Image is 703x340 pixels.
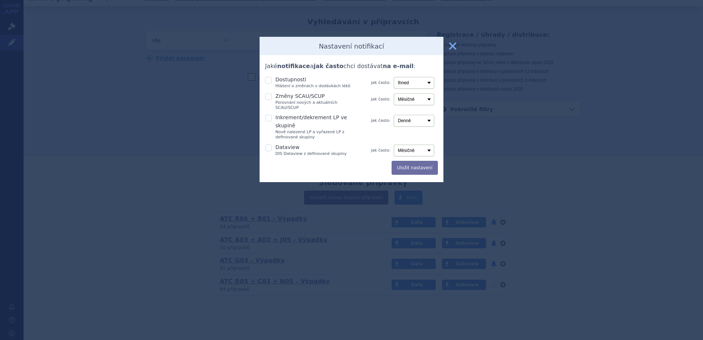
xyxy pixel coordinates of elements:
[371,148,390,153] label: jak často:
[265,63,438,70] h3: Jaké a chci dostávat :
[275,130,360,140] small: Nově nalezené LP a vyřazené LP z definované skupiny
[383,63,414,70] strong: na e-mail
[275,84,360,89] small: Hlášení o změnách v dodávkách léků
[319,42,384,50] h2: Nastavení notifikací
[275,151,360,156] small: DIS Dataview z definované skupiny
[277,63,310,70] strong: notifikace
[275,114,347,128] span: Inkrement/dekrement LP ve skupině
[371,80,390,86] label: jak často:
[275,93,325,99] span: Změny SCAU/SCUP
[392,161,438,175] button: Uložit nastavení
[314,63,343,70] strong: jak často
[445,39,460,53] button: zavřít
[371,118,390,124] label: jak často:
[275,77,306,82] span: Dostupnosti
[275,144,300,150] span: Dataview
[371,96,390,102] label: jak často:
[275,100,360,111] small: Porovnání nových a aktuálních SCAU/SCUP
